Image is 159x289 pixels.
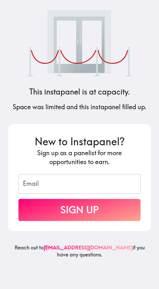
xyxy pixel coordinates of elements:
[18,148,141,166] h5: Sign up as a panelist for more opportunities to earn.
[18,134,141,149] h3: New to Instapanel?
[8,244,151,263] h6: Reach out to if you have any questions.
[13,103,147,111] h5: Space was limited and this instapanel filled up.
[29,87,130,97] h4: This instapanel is at capacity.
[27,10,132,76] img: Velvet rope outside club.
[44,244,133,251] a: [EMAIL_ADDRESS][DOMAIN_NAME]
[18,199,141,221] button: Sign Up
